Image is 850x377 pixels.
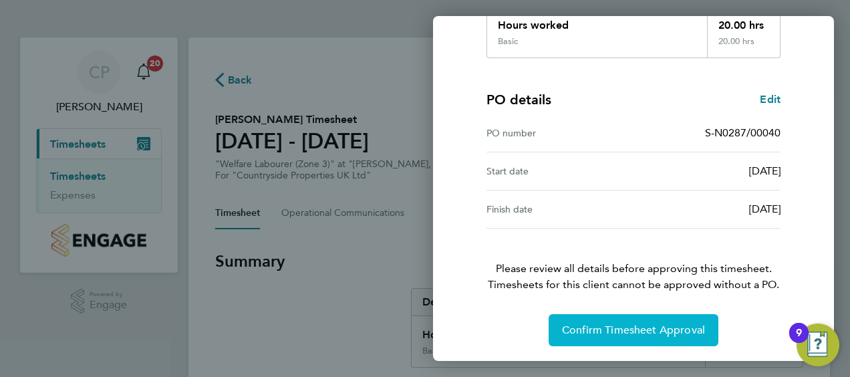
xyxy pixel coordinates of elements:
[707,36,781,57] div: 20.00 hrs
[796,333,802,350] div: 9
[549,314,718,346] button: Confirm Timesheet Approval
[486,90,551,109] h4: PO details
[760,92,781,108] a: Edit
[707,7,781,36] div: 20.00 hrs
[470,229,797,293] p: Please review all details before approving this timesheet.
[562,324,705,337] span: Confirm Timesheet Approval
[486,125,633,141] div: PO number
[705,126,781,139] span: S-N0287/00040
[760,93,781,106] span: Edit
[470,277,797,293] span: Timesheets for this client cannot be approved without a PO.
[498,36,518,47] div: Basic
[633,201,781,217] div: [DATE]
[487,7,707,36] div: Hours worked
[486,163,633,179] div: Start date
[797,324,839,366] button: Open Resource Center, 9 new notifications
[486,201,633,217] div: Finish date
[633,163,781,179] div: [DATE]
